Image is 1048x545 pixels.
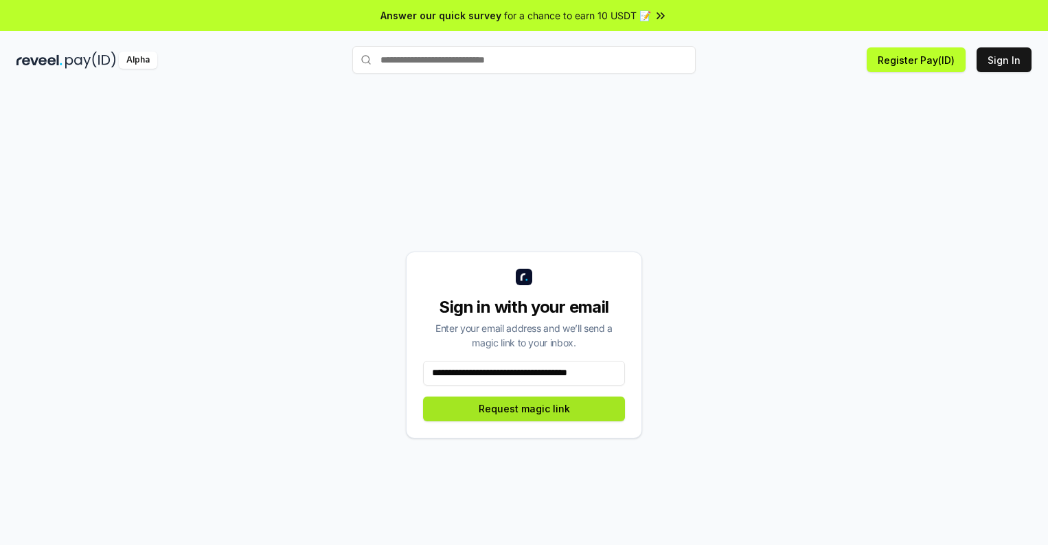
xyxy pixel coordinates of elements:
div: Enter your email address and we’ll send a magic link to your inbox. [423,321,625,350]
span: for a chance to earn 10 USDT 📝 [504,8,651,23]
img: reveel_dark [16,52,62,69]
div: Alpha [119,52,157,69]
button: Sign In [977,47,1032,72]
div: Sign in with your email [423,296,625,318]
button: Register Pay(ID) [867,47,966,72]
img: pay_id [65,52,116,69]
span: Answer our quick survey [380,8,501,23]
img: logo_small [516,269,532,285]
button: Request magic link [423,397,625,421]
